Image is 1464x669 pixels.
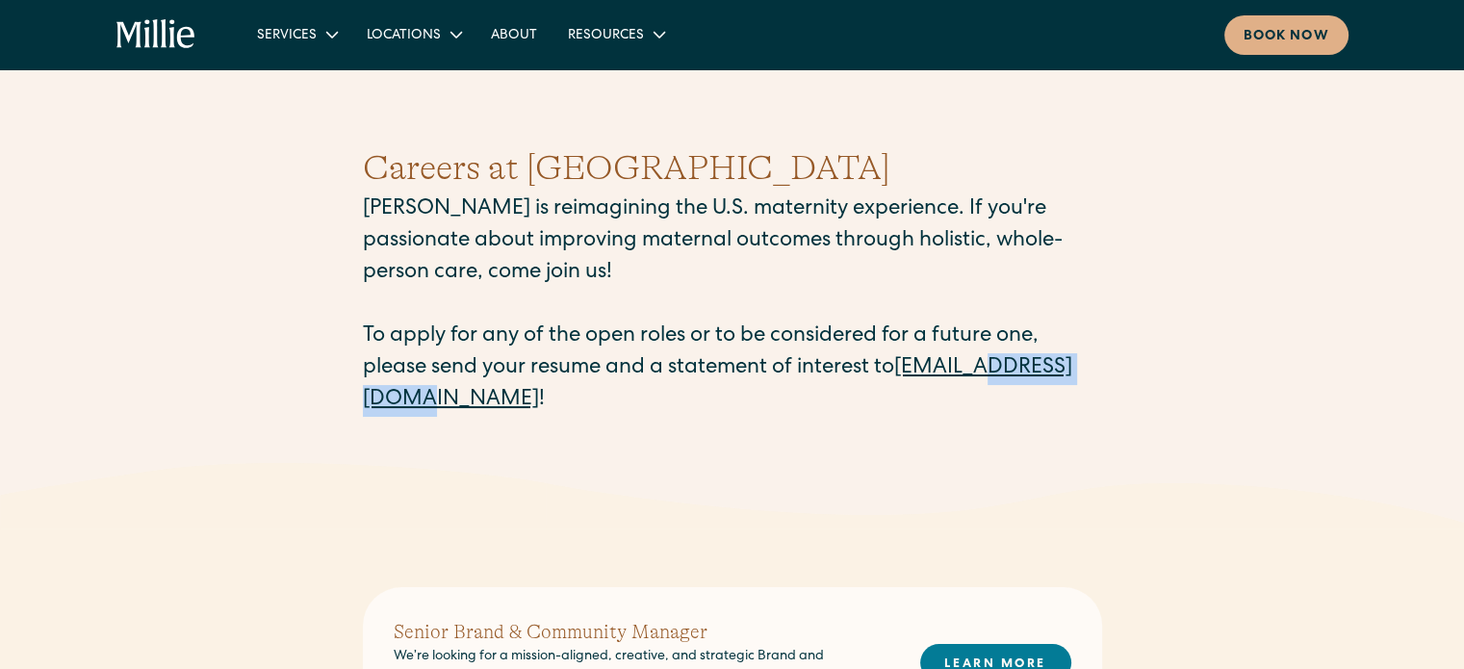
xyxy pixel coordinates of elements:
[257,26,317,46] div: Services
[568,26,644,46] div: Resources
[475,18,552,50] a: About
[552,18,679,50] div: Resources
[394,618,889,647] h2: Senior Brand & Community Manager
[363,194,1102,417] p: [PERSON_NAME] is reimagining the U.S. maternity experience. If you're passionate about improving ...
[116,19,196,50] a: home
[351,18,475,50] div: Locations
[1244,27,1329,47] div: Book now
[242,18,351,50] div: Services
[367,26,441,46] div: Locations
[363,142,1102,194] h1: Careers at [GEOGRAPHIC_DATA]
[1224,15,1348,55] a: Book now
